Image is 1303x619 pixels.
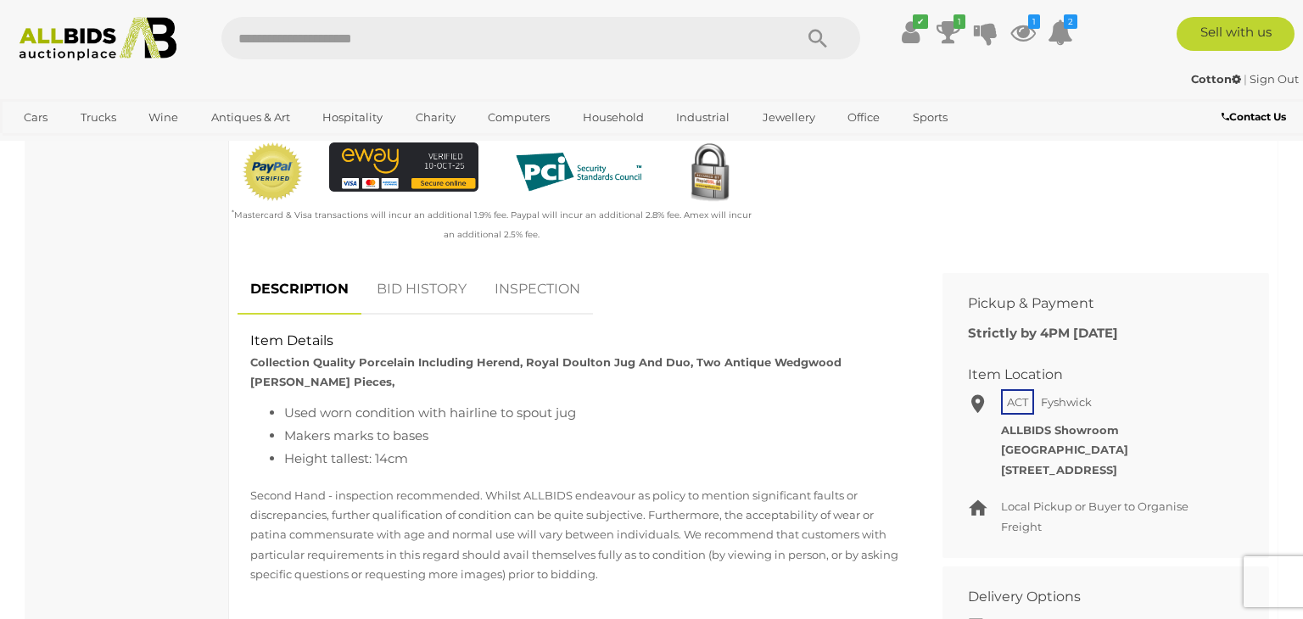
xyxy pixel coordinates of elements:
a: Trucks [70,103,127,131]
a: ✔ [898,17,924,47]
a: Charity [405,103,467,131]
a: 1 [936,17,961,47]
small: Mastercard & Visa transactions will incur an additional 1.9% fee. Paypal will incur an additional... [232,209,752,240]
b: Strictly by 4PM [DATE] [968,325,1118,341]
li: Height tallest: 14cm [284,447,904,470]
li: Makers marks to bases [284,424,904,447]
a: Sports [902,103,959,131]
a: Antiques & Art [200,103,301,131]
h2: Delivery Options [968,589,1218,605]
i: 1 [1028,14,1040,29]
h2: Item Location [968,367,1218,382]
h2: Pickup & Payment [968,296,1218,311]
strong: Collection Quality Porcelain Including Herend, Royal Doulton Jug And Duo, Two Antique Wedgwood [P... [250,355,842,388]
a: 1 [1010,17,1036,47]
a: Sell with us [1177,17,1295,51]
img: Allbids.com.au [10,17,187,61]
i: 2 [1064,14,1077,29]
a: BID HISTORY [364,265,479,315]
a: Cotton [1191,72,1244,86]
a: Sign Out [1250,72,1299,86]
span: Fyshwick [1037,391,1096,413]
strong: [STREET_ADDRESS] [1001,463,1117,477]
span: Local Pickup or Buyer to Organise Freight [1001,499,1188,533]
strong: ALLBIDS Showroom [GEOGRAPHIC_DATA] [1001,423,1128,456]
strong: Cotton [1191,72,1241,86]
a: DESCRIPTION [238,265,361,315]
a: Contact Us [1222,108,1290,126]
span: | [1244,72,1247,86]
a: Household [572,103,655,131]
p: Second Hand - inspection recommended. Whilst ALLBIDS endeavour as policy to mention significant f... [250,486,904,585]
a: Wine [137,103,189,131]
img: Official PayPal Seal [242,142,304,203]
img: eWAY Payment Gateway [329,142,478,192]
b: Contact Us [1222,110,1286,123]
a: 2 [1048,17,1073,47]
img: Secured by Rapid SSL [679,142,741,204]
a: [GEOGRAPHIC_DATA] [13,132,155,160]
a: Industrial [665,103,741,131]
button: Search [775,17,860,59]
h2: Item Details [250,333,904,349]
span: ACT [1001,389,1034,415]
i: 1 [953,14,965,29]
a: INSPECTION [482,265,593,315]
a: Office [836,103,891,131]
a: Jewellery [752,103,826,131]
a: Computers [477,103,561,131]
li: Used worn condition with hairline to spout jug [284,401,904,424]
img: PCI DSS compliant [504,142,653,202]
i: ✔ [913,14,928,29]
a: Cars [13,103,59,131]
a: Hospitality [311,103,394,131]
